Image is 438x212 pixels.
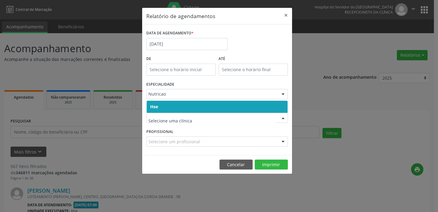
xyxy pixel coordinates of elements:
input: Selecione uma data ou intervalo [146,38,228,50]
label: ESPECIALIDADE [146,80,174,89]
button: Cancelar [219,160,253,170]
input: Selecione o horário inicial [146,64,216,76]
label: PROFISSIONAL [146,127,173,136]
h5: Relatório de agendamentos [146,12,215,20]
span: Selecione um profissional [148,138,200,145]
input: Selecione o horário final [219,64,288,76]
label: DATA DE AGENDAMENTO [146,29,194,38]
label: De [146,54,216,64]
button: Imprimir [255,160,288,170]
button: Close [280,8,292,23]
input: Selecione uma clínica [148,115,275,127]
label: ATÉ [219,54,288,64]
span: Hse [150,104,158,109]
span: Nutricao [148,91,275,97]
